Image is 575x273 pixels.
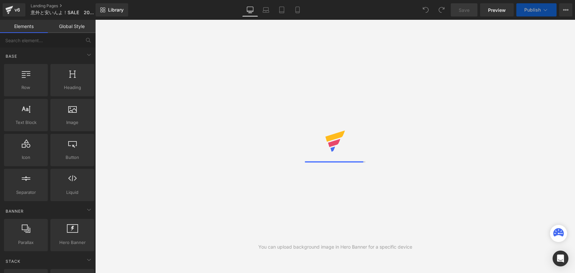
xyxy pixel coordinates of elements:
span: Icon [6,154,46,161]
span: Row [6,84,46,91]
span: Separator [6,189,46,196]
span: Base [5,53,18,59]
span: Text Block [6,119,46,126]
a: v6 [3,3,25,16]
button: Undo [419,3,432,16]
a: Mobile [290,3,305,16]
span: Liquid [52,189,92,196]
a: Tablet [274,3,290,16]
span: Publish [524,7,541,13]
a: Laptop [258,3,274,16]
div: v6 [13,6,21,14]
a: New Library [96,3,128,16]
span: Hero Banner [52,239,92,246]
span: Button [52,154,92,161]
span: 意外と安いんよ！SALE 2025.10 [31,10,94,15]
span: Heading [52,84,92,91]
span: Banner [5,208,24,214]
a: Landing Pages [31,3,106,9]
button: Redo [435,3,448,16]
span: Preview [488,7,506,14]
a: Preview [480,3,514,16]
a: Global Style [48,20,96,33]
a: Desktop [242,3,258,16]
span: Save [459,7,470,14]
button: Publish [516,3,557,16]
span: Parallax [6,239,46,246]
span: Image [52,119,92,126]
div: You can upload background image in Hero Banner for a specific device [258,243,412,251]
span: Library [108,7,124,13]
div: Open Intercom Messenger [553,251,568,266]
span: Stack [5,258,21,264]
button: More [559,3,572,16]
